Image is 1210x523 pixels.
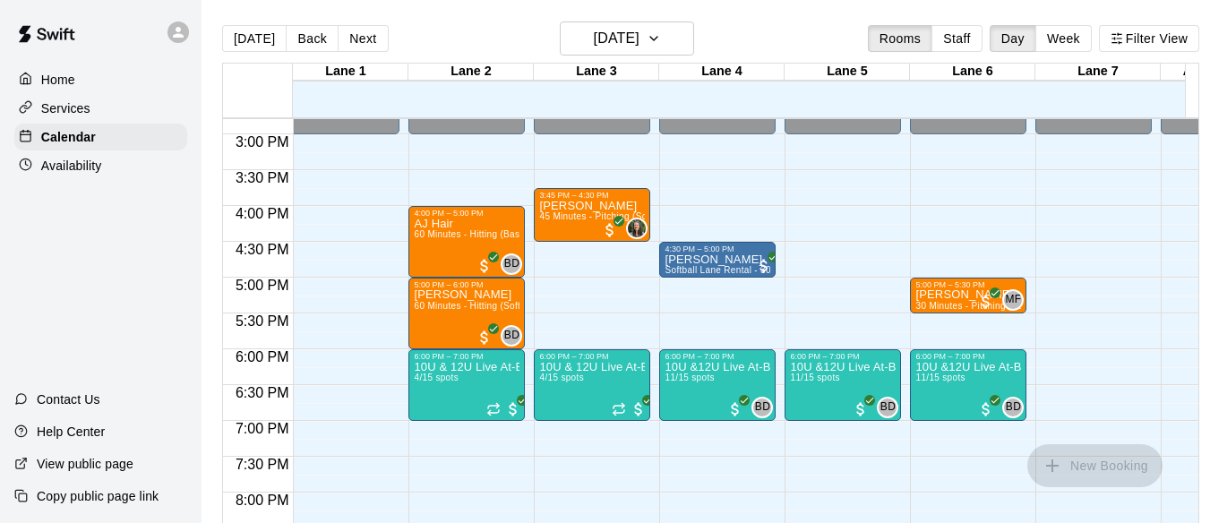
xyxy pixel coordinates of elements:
div: Lane 3 [534,64,659,81]
div: Bryce Dahnert [501,325,522,347]
div: 6:00 PM – 7:00 PM: 10U &12U Live At-Bat Night: Hitter Registration [785,349,901,421]
div: Bryce Dahnert [751,397,773,418]
span: 11/15 spots filled [665,373,714,382]
span: You don't have the permission to add bookings [1027,457,1163,472]
span: 60 Minutes - Hitting (Softball) [414,301,538,311]
img: Megan MacDonald [628,219,646,237]
div: 6:00 PM – 7:00 PM [790,352,863,361]
span: All customers have paid [476,257,493,275]
p: View public page [37,455,133,473]
div: Bryce Dahnert [877,397,898,418]
div: Lane 6 [910,64,1035,81]
div: Lane 5 [785,64,910,81]
div: Lane 7 [1035,64,1161,81]
span: All customers have paid [755,257,773,275]
span: 8:00 PM [231,493,294,508]
p: Copy public page link [37,487,159,505]
span: Bryce Dahnert [508,253,522,275]
span: MF [1005,291,1021,309]
span: All customers have paid [504,400,522,418]
span: 7:00 PM [231,421,294,436]
div: Matt Field [1002,289,1024,311]
div: Bryce Dahnert [501,253,522,275]
a: Home [14,66,187,93]
div: 6:00 PM – 7:00 PM: 10U & 12U Live At-Bat Night: Pitcher Registration [408,349,525,421]
button: Rooms [868,25,932,52]
div: 5:00 PM – 6:00 PM [414,280,487,289]
span: 5:30 PM [231,313,294,329]
button: Staff [931,25,983,52]
div: 3:45 PM – 4:30 PM: Raegan Schied [534,188,650,242]
p: Contact Us [37,390,100,408]
span: 4/15 spots filled [539,373,583,382]
div: 6:00 PM – 7:00 PM: 10U & 12U Live At-Bat Night: Pitcher Registration [534,349,650,421]
span: All customers have paid [630,400,648,418]
span: 11/15 spots filled [790,373,839,382]
button: Back [286,25,339,52]
span: BD [1006,399,1021,416]
div: Bryce Dahnert [1002,397,1024,418]
span: Bryce Dahnert [1009,397,1024,418]
div: 5:00 PM – 5:30 PM [915,280,989,289]
button: Week [1035,25,1092,52]
div: Lane 1 [283,64,408,81]
span: 5:00 PM [231,278,294,293]
div: 6:00 PM – 7:00 PM: 10U &12U Live At-Bat Night: Hitter Registration [910,349,1026,421]
div: Lane 2 [408,64,534,81]
div: 4:30 PM – 5:00 PM: Raegan Schied [659,242,776,278]
span: 11/15 spots filled [915,373,965,382]
span: All customers have paid [601,221,619,239]
span: Recurring event [612,402,626,416]
button: [DATE] [560,21,694,56]
span: 3:30 PM [231,170,294,185]
span: Megan MacDonald [633,218,648,239]
div: Calendar [14,124,187,150]
span: 4:30 PM [231,242,294,257]
div: 4:30 PM – 5:00 PM [665,244,738,253]
p: Services [41,99,90,117]
span: All customers have paid [476,329,493,347]
div: 4:00 PM – 5:00 PM [414,209,487,218]
p: Calendar [41,128,96,146]
span: Matt Field [1009,289,1024,311]
span: Bryce Dahnert [508,325,522,347]
p: Availability [41,157,102,175]
a: Services [14,95,187,122]
div: 6:00 PM – 7:00 PM [414,352,487,361]
span: 30 Minutes - Pitching (Baseball) [915,301,1051,311]
p: Help Center [37,423,105,441]
div: 6:00 PM – 7:00 PM [539,352,613,361]
span: All customers have paid [726,400,744,418]
button: Day [990,25,1036,52]
span: 7:30 PM [231,457,294,472]
div: Lane 4 [659,64,785,81]
span: Bryce Dahnert [759,397,773,418]
span: 6:00 PM [231,349,294,364]
a: Availability [14,152,187,179]
div: 6:00 PM – 7:00 PM [665,352,738,361]
button: Next [338,25,388,52]
div: Megan MacDonald [626,218,648,239]
div: 4:00 PM – 5:00 PM: AJ Hair [408,206,525,278]
span: BD [504,255,519,273]
span: BD [880,399,896,416]
div: 5:00 PM – 6:00 PM: Elizabeth Bell [408,278,525,349]
span: Recurring event [486,402,501,416]
span: 45 Minutes - Pitching (Softball) [539,211,671,221]
h6: [DATE] [594,26,639,51]
div: 6:00 PM – 7:00 PM: 10U &12U Live At-Bat Night: Hitter Registration [659,349,776,421]
div: 3:45 PM – 4:30 PM [539,191,613,200]
span: 4/15 spots filled [414,373,458,382]
span: All customers have paid [977,400,995,418]
span: 60 Minutes - Hitting (Baseball) [414,229,543,239]
span: Softball Lane Rental - 30 Minutes [665,265,807,275]
p: Home [41,71,75,89]
span: 4:00 PM [231,206,294,221]
button: Filter View [1099,25,1199,52]
span: All customers have paid [852,400,870,418]
span: BD [755,399,770,416]
span: BD [504,327,519,345]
